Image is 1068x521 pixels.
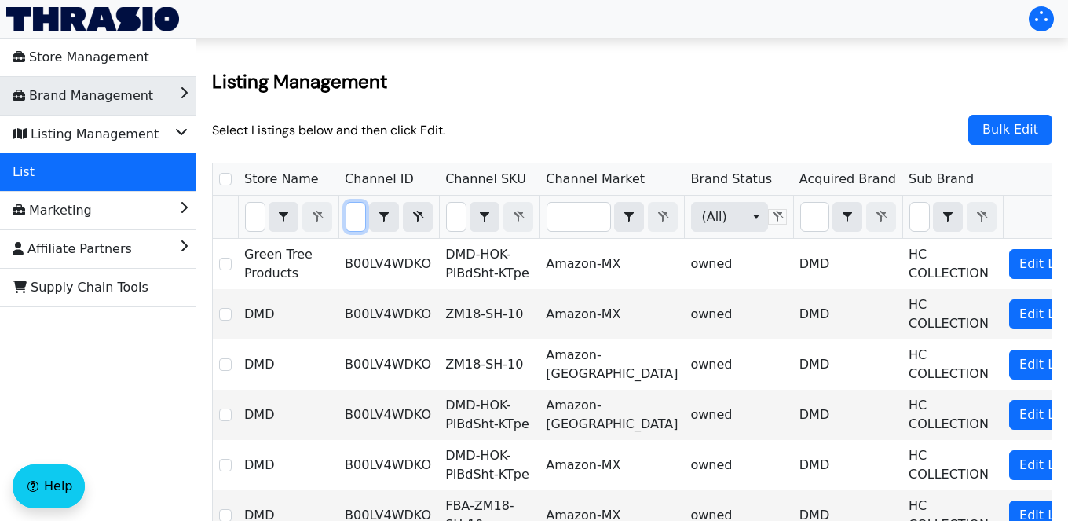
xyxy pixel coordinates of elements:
input: Filter [447,203,466,231]
td: Amazon-[GEOGRAPHIC_DATA] [539,339,684,390]
input: Select Row [219,358,232,371]
input: Select Row [219,459,232,471]
input: Filter [547,203,610,231]
span: Choose Operator [369,202,399,232]
input: Select Row [219,173,232,185]
td: owned [684,339,792,390]
span: Supply Chain Tools [13,275,148,300]
input: Filter [910,203,929,231]
th: Filter [684,196,792,239]
td: DMD [793,239,902,289]
button: select [470,203,499,231]
td: Amazon-MX [539,289,684,339]
td: DMD-HOK-PlBdSht-KTpe [439,440,539,490]
td: owned [684,390,792,440]
span: Acquired Brand [799,170,896,189]
td: B00LV4WDKO [338,239,439,289]
span: Bulk Edit [978,118,1042,141]
span: Store Name [244,170,319,189]
button: select [833,203,861,231]
td: DMD [793,339,902,390]
td: DMD [238,440,338,490]
span: Choose Operator [614,202,644,232]
span: Channel SKU [445,170,526,189]
td: Green Tree Products [238,239,338,289]
td: owned [684,289,792,339]
td: DMD [793,440,902,490]
h2: Listing Management [212,69,1052,94]
button: select [269,203,298,231]
span: Sub Brand [909,170,974,189]
input: Select Row [219,258,232,270]
span: Choose Operator [832,202,862,232]
input: Select Row [219,308,232,321]
span: List [13,160,35,185]
span: Channel Market [546,170,645,189]
td: B00LV4WDKO [338,339,439,390]
span: (All) [701,207,731,226]
td: DMD [238,390,338,440]
input: Filter [346,203,365,231]
input: Filter [246,203,265,231]
td: DMD [238,289,338,339]
span: Store Management [13,45,149,70]
button: select [615,203,643,231]
span: Brand Management [13,83,153,108]
span: Channel ID [345,170,414,189]
p: Select Listings below and then click Edit. [212,122,445,138]
span: Brand Status [690,170,772,189]
td: Amazon-MX [539,239,684,289]
span: Help [44,477,72,496]
button: Clear [403,202,433,232]
td: DMD-HOK-PlBdSht-KTpe [439,390,539,440]
td: DMD [793,289,902,339]
td: B00LV4WDKO [338,390,439,440]
td: Amazon-MX [539,440,684,490]
td: HC COLLECTION [902,239,1003,289]
button: Help floatingactionbutton [13,464,85,508]
span: Choose Operator [470,202,499,232]
td: HC COLLECTION [902,390,1003,440]
span: Marketing [13,198,92,223]
input: Select Row [219,409,232,421]
button: Bulk Edit [968,115,1052,145]
td: Amazon-[GEOGRAPHIC_DATA] [539,390,684,440]
td: HC COLLECTION [902,339,1003,390]
td: owned [684,239,792,289]
td: owned [684,440,792,490]
th: Filter [439,196,539,239]
th: Filter [338,196,439,239]
span: Affiliate Partners [13,237,132,262]
button: select [370,203,398,231]
td: DMD [238,339,338,390]
span: Choose Operator [933,202,963,232]
td: ZM18-SH-10 [439,339,539,390]
td: DMD-HOK-PlBdSht-KTpe [439,239,539,289]
td: B00LV4WDKO [338,440,439,490]
td: HC COLLECTION [902,440,1003,490]
span: Listing Management [13,122,159,147]
th: Filter [238,196,338,239]
td: ZM18-SH-10 [439,289,539,339]
th: Filter [902,196,1003,239]
img: Thrasio Logo [6,7,179,31]
input: Filter [801,203,828,231]
td: DMD [793,390,902,440]
td: HC COLLECTION [902,289,1003,339]
th: Filter [793,196,902,239]
button: select [744,203,767,231]
button: select [934,203,962,231]
span: Choose Operator [269,202,298,232]
td: B00LV4WDKO [338,289,439,339]
th: Filter [539,196,684,239]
